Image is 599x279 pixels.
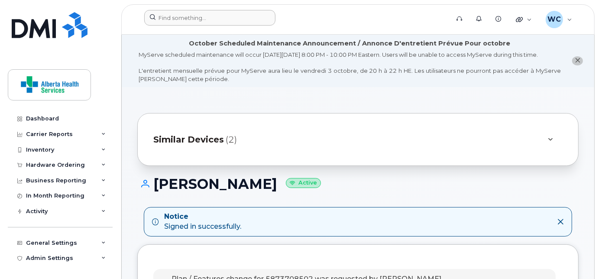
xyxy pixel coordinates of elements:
button: close notification [572,56,583,65]
div: October Scheduled Maintenance Announcement / Annonce D'entretient Prévue Pour octobre [189,39,511,48]
small: Active [286,178,321,188]
div: Signed in successfully. [164,212,241,232]
h1: [PERSON_NAME] [137,176,579,191]
span: Similar Devices [153,133,224,146]
div: MyServe scheduled maintenance will occur [DATE][DATE] 8:00 PM - 10:00 PM Eastern. Users will be u... [139,51,561,83]
strong: Notice [164,212,241,222]
span: (2) [226,133,237,146]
